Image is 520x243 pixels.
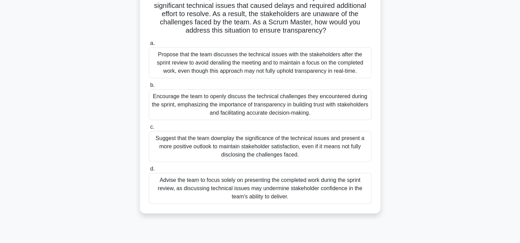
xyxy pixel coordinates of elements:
[149,173,372,204] div: Advise the team to focus solely on presenting the completed work during the sprint review, as dis...
[149,89,372,120] div: Encourage the team to openly discuss the technical challenges they encountered during the sprint,...
[150,82,155,88] span: b.
[150,166,155,172] span: d.
[150,124,154,130] span: c.
[149,47,372,78] div: Propose that the team discusses the technical issues with the stakeholders after the sprint revie...
[150,40,155,46] span: a.
[149,131,372,162] div: Suggest that the team downplay the significance of the technical issues and present a more positi...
